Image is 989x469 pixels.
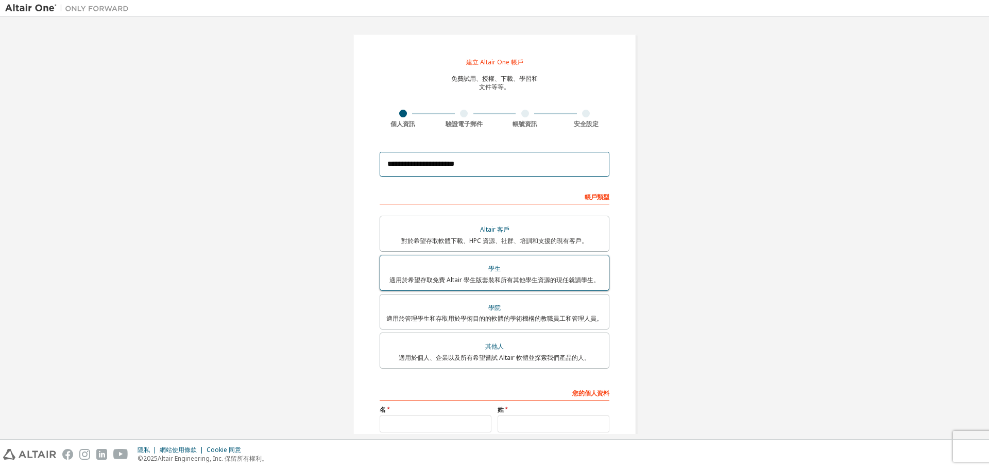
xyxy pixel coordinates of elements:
[574,119,599,128] font: 安全設定
[480,225,509,234] font: Altair 客戶
[143,454,158,463] font: 2025
[498,405,504,414] font: 姓
[5,3,134,13] img: 牽牛星一號
[62,449,73,460] img: facebook.svg
[466,58,523,66] font: 建立 Altair One 帳戶
[488,303,501,312] font: 學院
[585,193,609,201] font: 帳戶類型
[138,445,150,454] font: 隱私
[158,454,268,463] font: Altair Engineering, Inc. 保留所有權利。
[485,342,504,351] font: 其他人
[113,449,128,460] img: youtube.svg
[513,119,537,128] font: 帳號資訊
[479,82,510,91] font: 文件等等。
[160,445,197,454] font: 網站使用條款
[399,353,590,362] font: 適用於個人、企業以及所有希望嘗試 Altair 軟體並探索我們產品的人。
[380,405,386,414] font: 名
[451,74,538,83] font: 免費試用、授權、下載、學習和
[390,119,415,128] font: 個人資訊
[207,445,241,454] font: Cookie 同意
[386,314,603,323] font: 適用於管理學生和存取用於學術目的的軟體的學術機構的教職員工和管理人員。
[401,236,588,245] font: 對於希望存取軟體下載、HPC 資源、社群、培訓和支援的現有客戶。
[488,264,501,273] font: 學生
[389,275,600,284] font: 適用於希望存取免費 Altair 學生版套裝和所有其他學生資源的現任就讀學生。
[96,449,107,460] img: linkedin.svg
[138,454,143,463] font: ©
[79,449,90,460] img: instagram.svg
[572,389,609,397] font: 您的個人資料
[446,119,483,128] font: 驗證電子郵件
[3,449,56,460] img: altair_logo.svg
